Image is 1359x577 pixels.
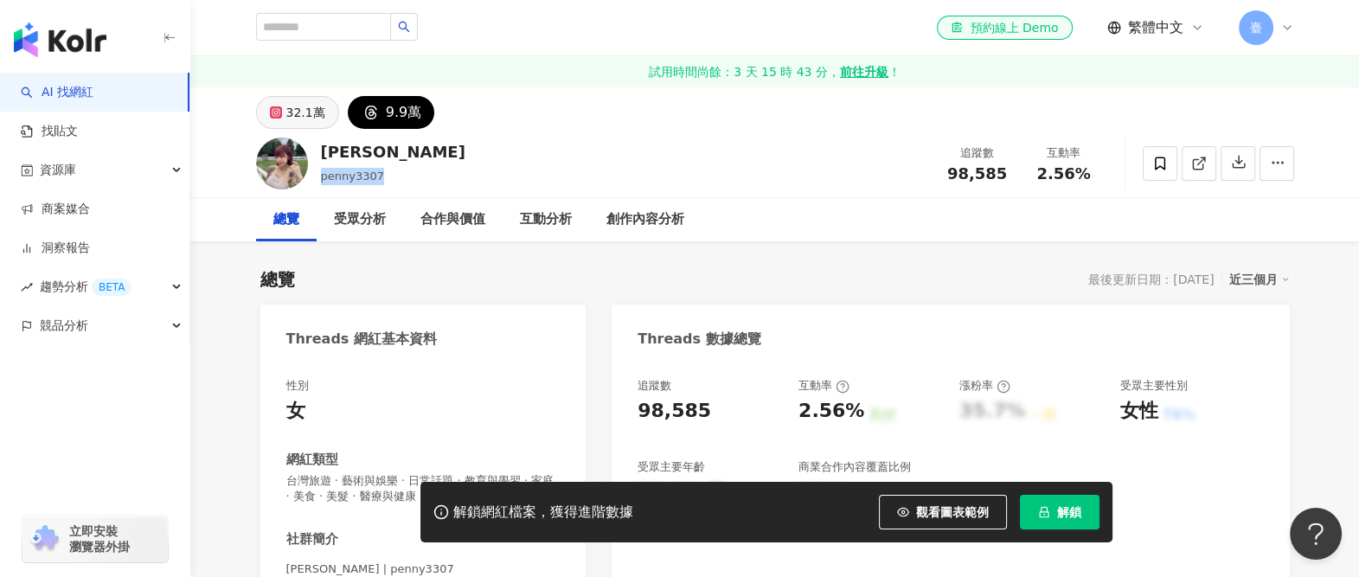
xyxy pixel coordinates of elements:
[256,138,308,189] img: KOL Avatar
[453,503,633,522] div: 解鎖網紅檔案，獲得進階數據
[798,398,864,425] div: 2.56%
[1038,506,1050,518] span: lock
[286,398,305,425] div: 女
[21,240,90,257] a: 洞察報告
[1036,165,1090,183] span: 2.56%
[334,209,386,230] div: 受眾分析
[386,100,421,125] div: 9.9萬
[21,201,90,218] a: 商案媒合
[638,398,711,425] div: 98,585
[1088,272,1214,286] div: 最後更新日期：[DATE]
[916,505,989,519] span: 觀看圖表範例
[286,100,325,125] div: 32.1萬
[638,330,760,349] div: Threads 數據總覽
[273,209,299,230] div: 總覽
[40,151,76,189] span: 資源庫
[21,84,93,101] a: searchAI 找網紅
[21,123,78,140] a: 找貼文
[398,21,410,33] span: search
[286,451,338,469] div: 網紅類型
[1120,378,1188,394] div: 受眾主要性別
[638,378,671,394] div: 追蹤數
[69,523,130,555] span: 立即安裝 瀏覽器外掛
[286,330,437,349] div: Threads 網紅基本資料
[21,281,33,293] span: rise
[798,459,911,475] div: 商業合作內容覆蓋比例
[520,209,572,230] div: 互動分析
[1031,144,1097,162] div: 互動率
[260,267,295,292] div: 總覽
[286,561,561,577] span: [PERSON_NAME] | penny3307
[937,16,1072,40] a: 預約線上 Demo
[879,495,1007,529] button: 觀看圖表範例
[1128,18,1183,37] span: 繁體中文
[1120,398,1158,425] div: 女性
[40,267,131,306] span: 趨勢分析
[40,306,88,345] span: 競品分析
[420,209,485,230] div: 合作與價值
[1020,495,1099,529] button: 解鎖
[348,96,434,129] button: 9.9萬
[840,63,888,80] strong: 前往升級
[190,56,1359,87] a: 試用時間尚餘：3 天 15 時 43 分，前往升級！
[959,378,1010,394] div: 漲粉率
[1229,268,1290,291] div: 近三個月
[606,209,684,230] div: 創作內容分析
[638,459,705,475] div: 受眾主要年齡
[92,279,131,296] div: BETA
[798,378,849,394] div: 互動率
[14,22,106,57] img: logo
[321,170,385,183] span: penny3307
[951,19,1058,36] div: 預約線上 Demo
[947,164,1007,183] span: 98,585
[1250,18,1262,37] span: 臺
[945,144,1010,162] div: 追蹤數
[286,378,309,394] div: 性別
[1057,505,1081,519] span: 解鎖
[256,96,339,129] button: 32.1萬
[286,473,561,504] span: 台灣旅遊 · 藝術與娛樂 · 日常話題 · 教育與學習 · 家庭 · 美食 · 美髮 · 醫療與健康
[321,141,465,163] div: [PERSON_NAME]
[28,525,61,553] img: chrome extension
[22,516,168,562] a: chrome extension立即安裝 瀏覽器外掛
